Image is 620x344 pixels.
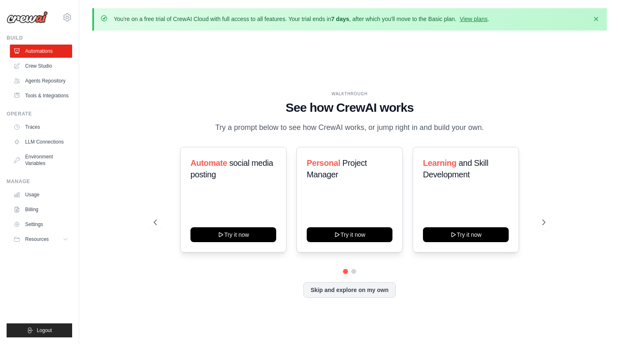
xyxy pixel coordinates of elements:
[10,135,72,148] a: LLM Connections
[307,227,392,242] button: Try it now
[423,227,509,242] button: Try it now
[190,158,273,179] span: social media posting
[37,327,52,334] span: Logout
[7,178,72,185] div: Manage
[10,45,72,58] a: Automations
[190,227,276,242] button: Try it now
[10,59,72,73] a: Crew Studio
[25,236,49,243] span: Resources
[10,233,72,246] button: Resources
[114,15,489,23] p: You're on a free trial of CrewAI Cloud with full access to all features. Your trial ends in , aft...
[7,323,72,337] button: Logout
[10,218,72,231] a: Settings
[423,158,456,167] span: Learning
[10,203,72,216] a: Billing
[10,74,72,87] a: Agents Repository
[460,16,487,22] a: View plans
[190,158,227,167] span: Automate
[154,100,545,115] h1: See how CrewAI works
[303,282,395,298] button: Skip and explore on my own
[10,120,72,134] a: Traces
[307,158,340,167] span: Personal
[579,304,620,344] iframe: Chat Widget
[154,91,545,97] div: WALKTHROUGH
[7,11,48,24] img: Logo
[10,150,72,170] a: Environment Variables
[7,35,72,41] div: Build
[7,111,72,117] div: Operate
[211,122,488,134] p: Try a prompt below to see how CrewAI works, or jump right in and build your own.
[10,188,72,201] a: Usage
[10,89,72,102] a: Tools & Integrations
[307,158,367,179] span: Project Manager
[331,16,349,22] strong: 7 days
